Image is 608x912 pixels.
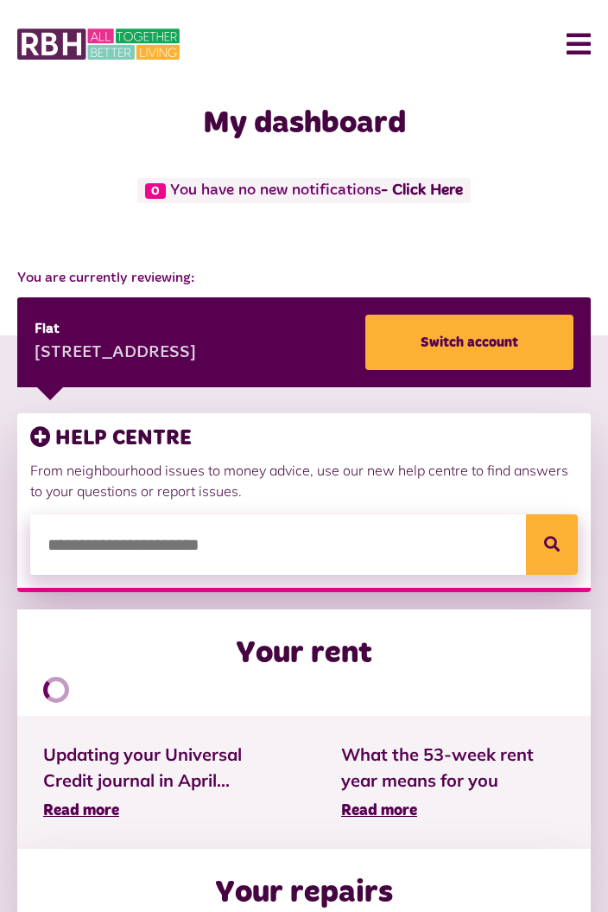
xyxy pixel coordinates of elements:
[30,460,578,501] p: From neighbourhood issues to money advice, use our new help centre to find answers to your questi...
[35,319,196,340] div: Flat
[341,803,417,819] span: Read more
[381,182,463,198] a: - Click Here
[43,742,289,823] a: Updating your Universal Credit journal in April... Read more
[17,105,591,143] h1: My dashboard
[17,26,180,62] img: MyRBH
[365,315,573,370] a: Switch account
[137,178,470,203] span: You have no new notifications
[341,742,565,823] a: What the 53-week rent year means for you Read more
[236,635,372,673] h2: Your rent
[43,803,119,819] span: Read more
[35,341,196,367] div: [STREET_ADDRESS]
[17,268,591,289] span: You are currently reviewing:
[145,183,166,199] span: 0
[43,742,289,794] span: Updating your Universal Credit journal in April...
[341,742,565,794] span: What the 53-week rent year means for you
[215,875,393,912] h2: Your repairs
[30,426,578,451] h3: HELP CENTRE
